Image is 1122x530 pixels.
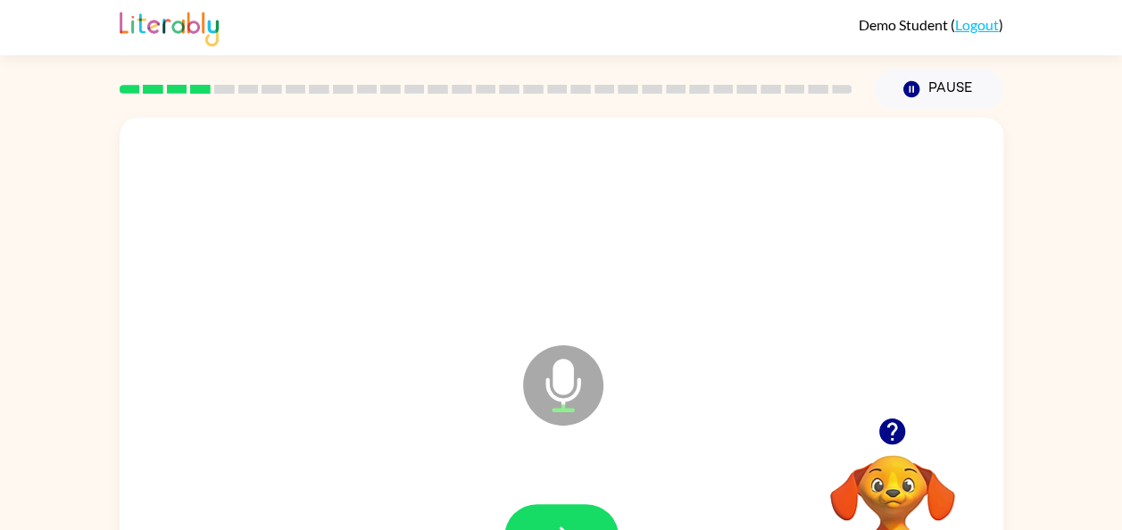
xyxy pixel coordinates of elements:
[859,16,951,33] span: Demo Student
[859,16,1003,33] div: ( )
[874,69,1003,110] button: Pause
[955,16,999,33] a: Logout
[120,7,219,46] img: Literably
